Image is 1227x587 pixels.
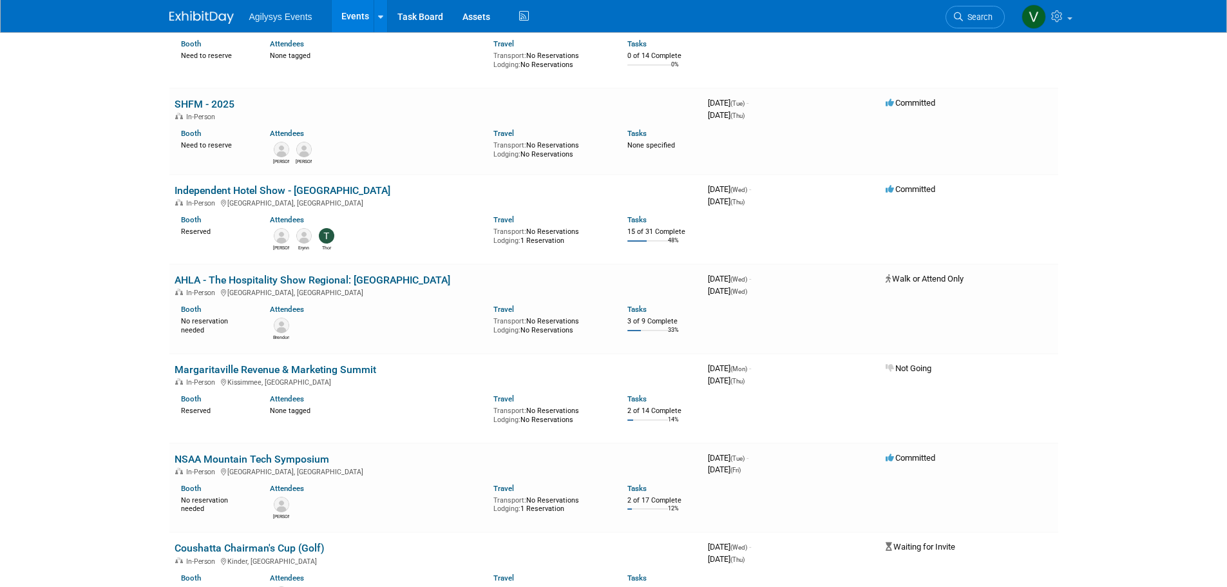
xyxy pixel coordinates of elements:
a: Attendees [270,305,304,314]
span: Transport: [493,227,526,236]
span: [DATE] [708,274,751,284]
div: No reservation needed [181,494,251,514]
a: Tasks [627,305,647,314]
div: No Reservations 1 Reservation [493,225,608,245]
span: Committed [886,184,935,194]
span: - [749,274,751,284]
img: Brian Miller [274,142,289,157]
a: SHFM - 2025 [175,98,234,110]
span: (Tue) [730,455,745,462]
div: Thor Hansen [318,244,334,251]
span: (Fri) [730,467,741,474]
span: Transport: [493,317,526,325]
img: Erynn Torrenga [296,228,312,244]
span: [DATE] [708,197,745,206]
img: In-Person Event [175,199,183,206]
div: No Reservations No Reservations [493,314,608,334]
span: Lodging: [493,326,520,334]
span: Transport: [493,141,526,149]
a: Booth [181,129,201,138]
a: Tasks [627,394,647,403]
span: (Thu) [730,198,745,206]
div: Kinder, [GEOGRAPHIC_DATA] [175,555,698,566]
span: [DATE] [708,98,748,108]
div: 2 of 14 Complete [627,407,698,416]
span: Transport: [493,496,526,505]
span: - [747,453,748,463]
a: Booth [181,39,201,48]
span: (Wed) [730,288,747,295]
span: (Thu) [730,378,745,385]
div: Brendon Mullen [273,333,289,341]
span: In-Person [186,113,219,121]
a: Attendees [270,573,304,582]
span: None specified [627,141,675,149]
a: Booth [181,215,201,224]
div: 3 of 9 Complete [627,317,698,326]
a: Booth [181,394,201,403]
a: NSAA Mountain Tech Symposium [175,453,329,465]
td: 33% [668,327,679,344]
span: (Wed) [730,276,747,283]
a: Attendees [270,215,304,224]
div: 2 of 17 Complete [627,496,698,505]
span: [DATE] [708,554,745,564]
span: [DATE] [708,453,748,463]
td: 48% [668,237,679,255]
a: Tasks [627,484,647,493]
a: AHLA - The Hospitality Show Regional: [GEOGRAPHIC_DATA] [175,274,450,286]
span: [DATE] [708,286,747,296]
span: [DATE] [708,376,745,385]
div: None tagged [270,49,484,61]
div: No Reservations No Reservations [493,49,608,69]
span: In-Person [186,557,219,566]
img: In-Person Event [175,378,183,385]
img: In-Person Event [175,113,183,119]
span: Lodging: [493,416,520,424]
span: Not Going [886,363,931,373]
span: Lodging: [493,236,520,245]
a: Search [946,6,1005,28]
span: Committed [886,98,935,108]
img: Vaitiare Munoz [1022,5,1046,29]
div: Lindsey Fundine [273,512,289,520]
img: In-Person Event [175,468,183,474]
span: In-Person [186,468,219,476]
span: Transport: [493,407,526,415]
span: (Wed) [730,186,747,193]
span: (Thu) [730,556,745,563]
div: [GEOGRAPHIC_DATA], [GEOGRAPHIC_DATA] [175,197,698,207]
a: Attendees [270,39,304,48]
span: Waiting for Invite [886,542,955,552]
img: In-Person Event [175,289,183,295]
a: Booth [181,305,201,314]
img: Brendon Mullen [274,318,289,333]
span: Lodging: [493,150,520,159]
div: Brian Miller [273,157,289,165]
span: [DATE] [708,184,751,194]
a: Attendees [270,484,304,493]
div: No reservation needed [181,314,251,334]
div: No Reservations 1 Reservation [493,494,608,514]
a: Independent Hotel Show - [GEOGRAPHIC_DATA] [175,184,390,197]
a: Booth [181,484,201,493]
span: In-Person [186,289,219,297]
img: Meghan Smith [274,228,289,244]
div: [GEOGRAPHIC_DATA], [GEOGRAPHIC_DATA] [175,466,698,476]
div: Erynn Torrenga [296,244,312,251]
div: Need to reserve [181,49,251,61]
img: ExhibitDay [169,11,234,24]
div: Reserved [181,404,251,416]
td: 12% [668,505,679,523]
a: Coushatta Chairman's Cup (Golf) [175,542,325,554]
div: Reserved [181,225,251,236]
a: Tasks [627,39,647,48]
a: Travel [493,305,514,314]
div: 15 of 31 Complete [627,227,698,236]
span: - [749,184,751,194]
a: Travel [493,129,514,138]
span: (Tue) [730,100,745,107]
span: Lodging: [493,505,520,513]
a: Margaritaville Revenue & Marketing Summit [175,363,376,376]
div: 0 of 14 Complete [627,52,698,61]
